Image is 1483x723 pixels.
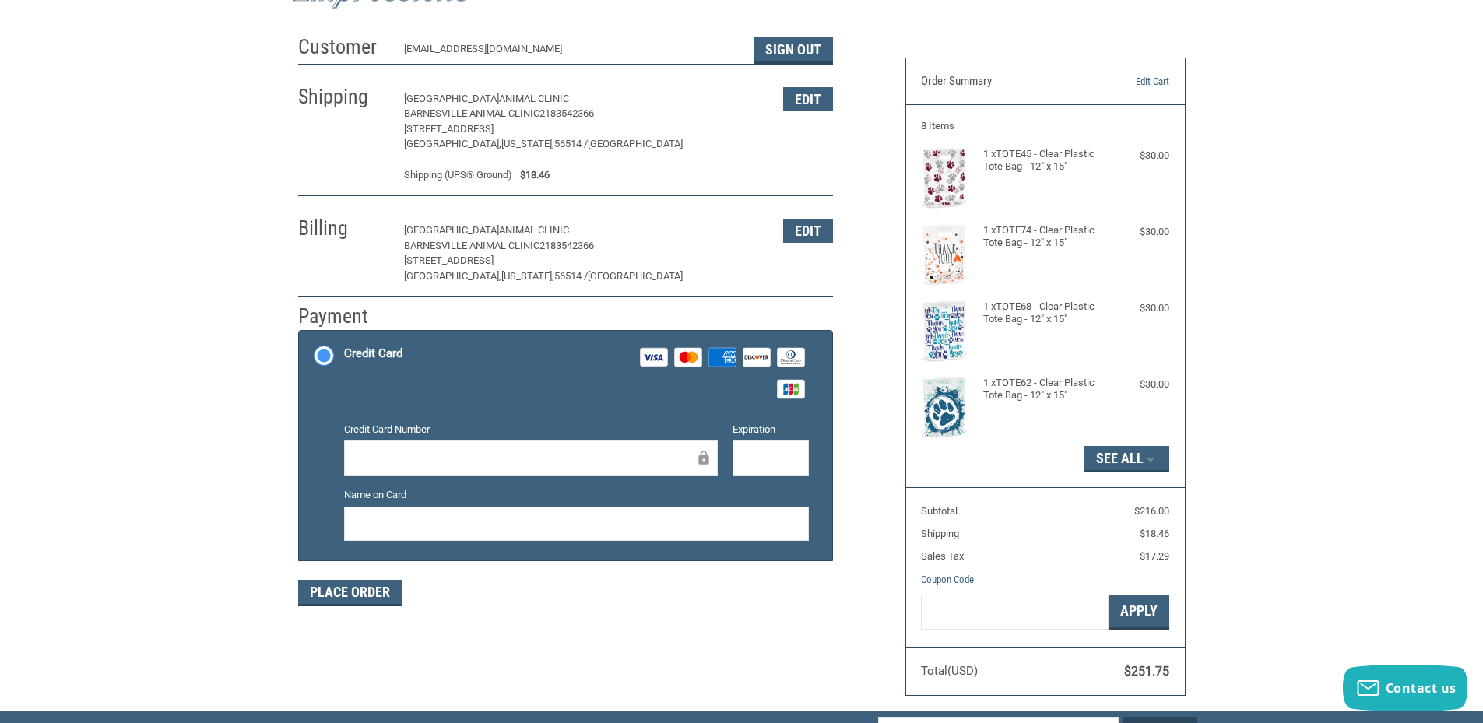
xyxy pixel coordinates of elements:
h3: Order Summary [921,74,1090,89]
span: Barnesville Animal Clinic [404,240,539,251]
span: $17.29 [1140,550,1169,562]
span: 2183542366 [539,240,594,251]
h2: Payment [298,304,389,329]
label: Credit Card Number [344,422,718,437]
button: Place Order [298,580,402,606]
span: Contact us [1386,679,1457,697]
span: Shipping [921,528,959,539]
span: [STREET_ADDRESS] [404,123,494,135]
span: $251.75 [1124,664,1169,679]
span: [GEOGRAPHIC_DATA], [404,270,501,282]
div: $30.00 [1107,148,1169,163]
a: Coupon Code [921,574,974,585]
span: Subtotal [921,505,958,517]
h2: Shipping [298,84,389,110]
input: Gift Certificate or Coupon Code [921,595,1109,630]
h2: Billing [298,216,389,241]
span: [GEOGRAPHIC_DATA] [404,224,499,236]
span: [GEOGRAPHIC_DATA], [404,138,501,149]
span: $216.00 [1134,505,1169,517]
span: Animal Clinic [499,224,569,236]
h4: 1 x TOTE45 - Clear Plastic Tote Bag - 12" x 15" [983,148,1104,174]
h3: 8 Items [921,120,1169,132]
span: 2183542366 [539,107,594,119]
button: Edit [783,219,833,243]
span: Sales Tax [921,550,964,562]
span: [GEOGRAPHIC_DATA] [404,93,499,104]
div: $30.00 [1107,377,1169,392]
span: 56514 / [554,138,588,149]
span: [US_STATE], [501,138,554,149]
label: Expiration [733,422,809,437]
span: [STREET_ADDRESS] [404,254,494,266]
h2: Customer [298,34,389,60]
div: [EMAIL_ADDRESS][DOMAIN_NAME] [404,41,738,64]
span: Animal Clinic [499,93,569,104]
span: [US_STATE], [501,270,554,282]
span: [GEOGRAPHIC_DATA] [588,270,683,282]
button: Sign Out [754,37,833,64]
button: Contact us [1343,665,1467,711]
button: Apply [1109,595,1169,630]
span: Total (USD) [921,664,978,678]
h4: 1 x TOTE68 - Clear Plastic Tote Bag - 12" x 15" [983,300,1104,326]
span: $18.46 [1140,528,1169,539]
h4: 1 x TOTE62 - Clear Plastic Tote Bag - 12" x 15" [983,377,1104,402]
span: Barnesville Animal Clinic [404,107,539,119]
button: See All [1084,446,1169,472]
h4: 1 x TOTE74 - Clear Plastic Tote Bag - 12" x 15" [983,224,1104,250]
span: Shipping (UPS® Ground) [404,167,512,183]
div: $30.00 [1107,224,1169,240]
span: [GEOGRAPHIC_DATA] [588,138,683,149]
div: Credit Card [344,341,402,367]
span: $18.46 [512,167,550,183]
span: 56514 / [554,270,588,282]
a: Edit Cart [1090,74,1169,89]
label: Name on Card [344,487,809,503]
button: Edit [783,87,833,111]
div: $30.00 [1107,300,1169,316]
